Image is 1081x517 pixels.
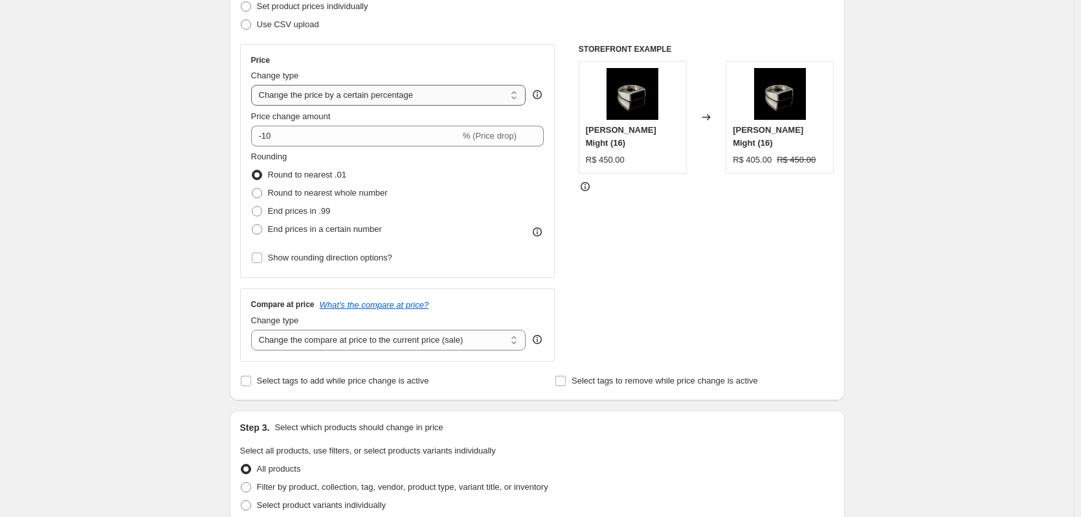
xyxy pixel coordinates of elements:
div: help [531,333,544,346]
p: Select which products should change in price [274,421,443,434]
div: R$ 450.00 [586,154,625,167]
span: Round to nearest .01 [268,170,346,179]
span: Change type [251,316,299,325]
span: Show rounding direction options? [268,253,392,262]
span: Select tags to add while price change is active [257,376,429,385]
img: Anel_de_Prata_Might_Old_Siller_5_80x.png [754,68,806,120]
div: R$ 405.00 [733,154,772,167]
h3: Price [251,55,270,65]
span: [PERSON_NAME] Might (16) [733,125,803,148]
span: Select tags to remove while price change is active [572,376,758,385]
span: % (Price drop) [463,131,517,141]
span: End prices in .99 [268,206,331,216]
h3: Compare at price [251,299,315,310]
span: Select all products, use filters, or select products variants individually [240,446,496,455]
span: End prices in a certain number [268,224,382,234]
span: Round to nearest whole number [268,188,388,198]
span: Price change amount [251,111,331,121]
span: Rounding [251,152,287,161]
span: Select product variants individually [257,500,386,510]
h6: STOREFRONT EXAMPLE [579,44,834,54]
strike: R$ 450.00 [777,154,816,167]
span: [PERSON_NAME] Might (16) [586,125,656,148]
button: What's the compare at price? [320,300,429,310]
span: Use CSV upload [257,19,319,29]
h2: Step 3. [240,421,270,434]
div: help [531,88,544,101]
span: Filter by product, collection, tag, vendor, product type, variant title, or inventory [257,482,548,492]
input: -15 [251,126,460,146]
span: Set product prices individually [257,1,368,11]
span: Change type [251,71,299,80]
img: Anel_de_Prata_Might_Old_Siller_5_80x.png [607,68,658,120]
span: All products [257,464,301,474]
